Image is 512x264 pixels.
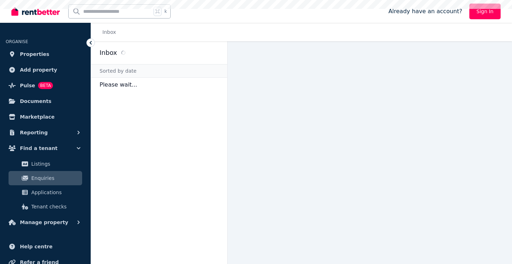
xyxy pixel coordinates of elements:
a: Listings [9,157,82,171]
button: Find a tenant [6,141,85,155]
span: k [164,9,167,14]
span: Documents [20,97,52,105]
span: Already have an account? [388,7,462,16]
p: Please wait... [91,78,227,92]
a: Inbox [102,29,116,35]
a: PulseBETA [6,78,85,93]
span: Enquiries [31,174,79,182]
span: Tenant checks [31,202,79,211]
div: Sorted by date [91,64,227,78]
button: Reporting [6,125,85,140]
button: Manage property [6,215,85,229]
a: Help centre [6,239,85,254]
span: Find a tenant [20,144,58,152]
span: Marketplace [20,113,54,121]
span: ORGANISE [6,39,28,44]
a: Marketplace [6,110,85,124]
span: Add property [20,66,57,74]
a: Tenant checks [9,200,82,214]
span: Pulse [20,81,35,90]
span: Listings [31,160,79,168]
img: RentBetter [11,6,60,17]
a: Sign In [469,4,501,19]
nav: Breadcrumb [91,23,124,41]
h2: Inbox [100,48,117,58]
span: Reporting [20,128,48,137]
a: Properties [6,47,85,61]
span: Help centre [20,242,53,251]
span: Properties [20,50,49,58]
span: BETA [38,82,53,89]
a: Enquiries [9,171,82,185]
a: Applications [9,185,82,200]
a: Add property [6,63,85,77]
span: Manage property [20,218,68,227]
a: Documents [6,94,85,108]
span: Applications [31,188,79,197]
